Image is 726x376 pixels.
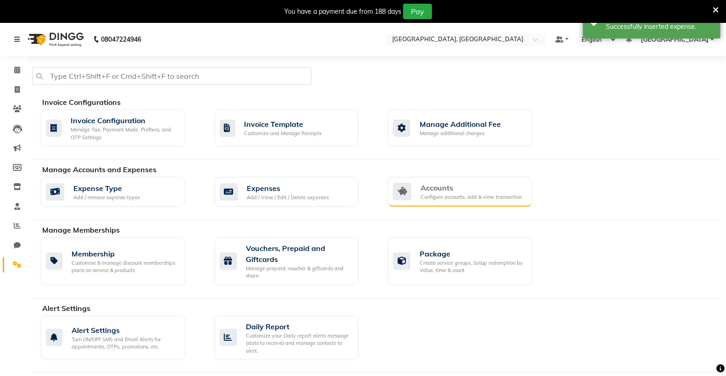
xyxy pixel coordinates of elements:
div: Accounts [421,182,522,193]
div: Manage Tax, Payment Mode, Prefixes, and OTP Settings [71,126,177,141]
button: Pay [403,4,432,19]
div: Add / remove expense types [73,194,140,202]
img: logo [23,27,86,52]
a: Invoice TemplateCustomize and Manage Receipts [215,110,375,146]
div: Alert Settings [72,325,177,336]
div: Invoice Template [244,119,322,130]
input: Type Ctrl+Shift+F or Cmd+Shift+F to search [32,67,311,85]
div: Add / View / Edit / Delete expenses [247,194,329,202]
div: Expense Type [73,183,140,194]
div: You have a payment due from 188 days [284,7,401,16]
div: Vouchers, Prepaid and Giftcards [246,243,351,265]
div: Customize your Daily report alerts message (stats to receive) and manage contacts to alert. [246,332,351,355]
a: PackageCreate service groups, Setup redemption by Value, time & count [388,238,548,285]
a: Alert SettingsTurn ON/OFF SMS and Email Alerts for appointments, OTPs, promotions, etc. [41,316,201,360]
a: Manage Additional FeeManage additional charges [388,110,548,146]
div: Create service groups, Setup redemption by Value, time & count [420,259,525,274]
div: Expenses [247,183,329,194]
div: Customise & manage discount memberships plans on service & products [72,259,177,274]
b: 08047224946 [101,27,141,52]
div: Turn ON/OFF SMS and Email Alerts for appointments, OTPs, promotions, etc. [72,336,177,351]
a: AccountsConfigure accounts, add & view transaction [388,177,548,207]
div: Customize and Manage Receipts [244,130,322,137]
div: Package [420,248,525,259]
div: Configure accounts, add & view transaction [421,193,522,201]
a: MembershipCustomise & manage discount memberships plans on service & products [41,238,201,285]
div: Membership [72,248,177,259]
div: Invoice Configuration [71,115,177,126]
a: Vouchers, Prepaid and GiftcardsManage prepaid, voucher & giftcards and share [215,238,375,285]
div: Successfully inserted expense. [606,22,714,32]
div: Manage Additional Fee [420,119,501,130]
a: ExpensesAdd / View / Edit / Delete expenses [215,177,375,207]
span: [GEOGRAPHIC_DATA] [641,35,709,44]
a: Invoice ConfigurationManage Tax, Payment Mode, Prefixes, and OTP Settings [41,110,201,146]
div: Manage additional charges [420,130,501,137]
div: Manage prepaid, voucher & giftcards and share [246,265,351,280]
a: Daily ReportCustomize your Daily report alerts message (stats to receive) and manage contacts to ... [215,316,375,360]
div: Daily Report [246,321,351,332]
a: Expense TypeAdd / remove expense types [41,177,201,207]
